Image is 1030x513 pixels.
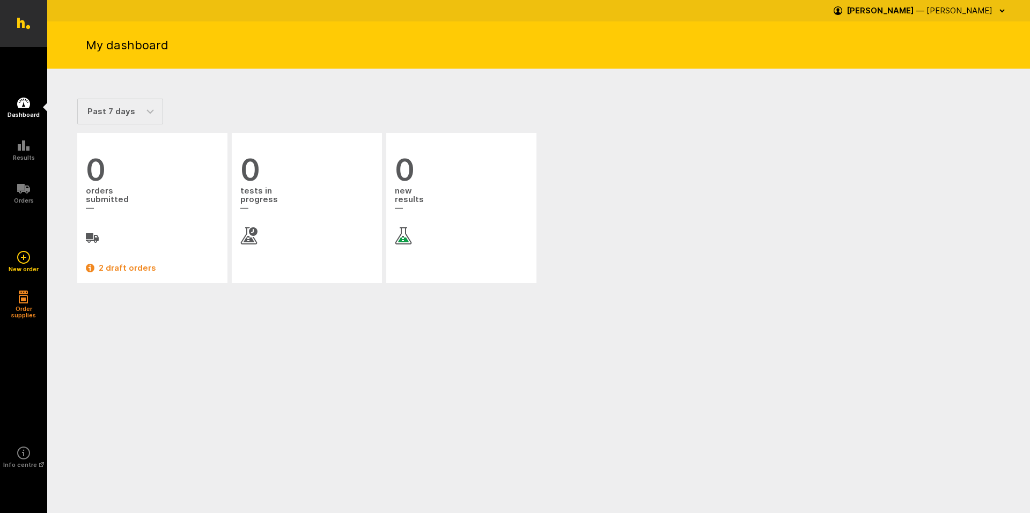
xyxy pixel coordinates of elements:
[240,185,373,214] span: tests in progress
[13,154,35,161] h5: Results
[9,266,39,272] h5: New order
[847,5,914,16] strong: [PERSON_NAME]
[395,154,528,185] span: 0
[834,2,1009,19] button: [PERSON_NAME] — [PERSON_NAME]
[240,154,373,244] a: 0 tests inprogress
[86,154,219,244] a: 0 orderssubmitted
[86,262,219,274] a: 2 draft orders
[8,306,40,318] h5: Order supplies
[3,462,44,468] h5: Info centre
[86,154,219,185] span: 0
[395,154,528,244] a: 0 newresults
[240,154,373,185] span: 0
[86,185,219,214] span: orders submitted
[8,111,40,118] h5: Dashboard
[14,197,34,204] h5: Orders
[395,185,528,214] span: new results
[916,5,992,16] span: — [PERSON_NAME]
[86,37,168,53] h1: My dashboard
